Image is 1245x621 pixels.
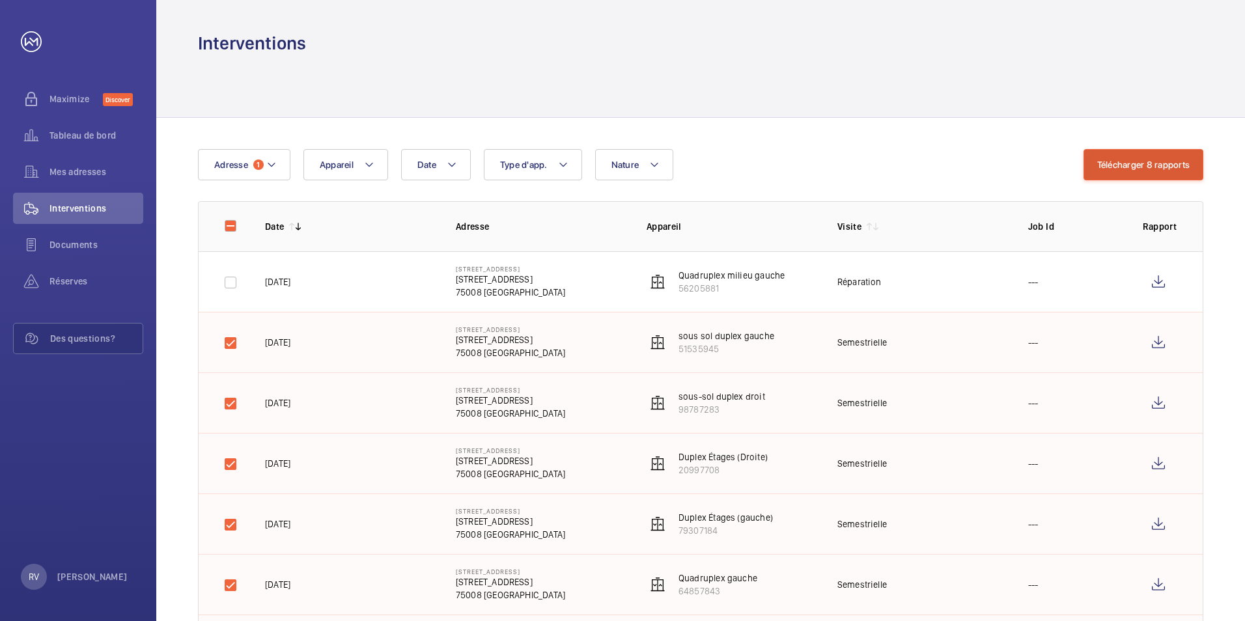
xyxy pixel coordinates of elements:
p: [STREET_ADDRESS] [456,454,565,467]
p: [STREET_ADDRESS] [456,394,565,407]
p: [STREET_ADDRESS] [456,575,565,588]
p: [DATE] [265,457,290,470]
span: Appareil [320,159,354,170]
p: [STREET_ADDRESS] [456,568,565,575]
button: Date [401,149,471,180]
p: Job Id [1028,220,1122,233]
span: Interventions [49,202,143,215]
p: 20997708 [678,463,768,476]
img: elevator.svg [650,456,665,471]
p: 51535945 [678,342,774,355]
span: Nature [611,159,639,170]
p: --- [1028,275,1039,288]
p: [DATE] [265,336,290,349]
p: [STREET_ADDRESS] [456,386,565,394]
p: Adresse [456,220,626,233]
div: Semestrielle [837,396,887,409]
p: --- [1028,457,1039,470]
img: elevator.svg [650,274,665,290]
img: elevator.svg [650,395,665,411]
span: Adresse [214,159,248,170]
p: [DATE] [265,275,290,288]
p: [DATE] [265,578,290,591]
p: --- [1028,336,1039,349]
span: Maximize [49,92,103,105]
p: [DATE] [265,517,290,531]
p: [STREET_ADDRESS] [456,333,565,346]
p: Rapport [1143,220,1177,233]
span: Date [417,159,436,170]
p: 79307184 [678,524,773,537]
p: [PERSON_NAME] [57,570,128,583]
p: sous sol duplex gauche [678,329,774,342]
p: --- [1028,517,1039,531]
p: sous-sol duplex droit [678,390,765,403]
p: 75008 [GEOGRAPHIC_DATA] [456,528,565,541]
div: Semestrielle [837,336,887,349]
p: Visite [837,220,861,233]
p: 98787283 [678,403,765,416]
button: Télécharger 8 rapports [1084,149,1204,180]
p: RV [29,570,39,583]
p: [STREET_ADDRESS] [456,325,565,333]
p: 56205881 [678,282,785,295]
p: [STREET_ADDRESS] [456,273,565,286]
p: 75008 [GEOGRAPHIC_DATA] [456,407,565,420]
p: 75008 [GEOGRAPHIC_DATA] [456,346,565,359]
p: [DATE] [265,396,290,409]
p: [STREET_ADDRESS] [456,507,565,515]
button: Appareil [303,149,388,180]
span: Tableau de bord [49,129,143,142]
span: Discover [103,93,133,106]
h1: Interventions [198,31,306,55]
span: Réserves [49,275,143,288]
span: 1 [253,159,264,170]
p: 64857843 [678,585,757,598]
span: Type d'app. [500,159,548,170]
span: Documents [49,238,143,251]
p: 75008 [GEOGRAPHIC_DATA] [456,588,565,601]
img: elevator.svg [650,516,665,532]
p: Duplex Étages (gauche) [678,511,773,524]
p: [STREET_ADDRESS] [456,515,565,528]
span: Des questions? [50,332,143,345]
img: elevator.svg [650,577,665,592]
div: Semestrielle [837,578,887,591]
p: Duplex Étages (Droite) [678,450,768,463]
button: Nature [595,149,674,180]
img: elevator.svg [650,335,665,350]
button: Adresse1 [198,149,290,180]
p: Quadruplex milieu gauche [678,269,785,282]
span: Mes adresses [49,165,143,178]
p: [STREET_ADDRESS] [456,447,565,454]
p: --- [1028,578,1039,591]
div: Réparation [837,275,882,288]
p: 75008 [GEOGRAPHIC_DATA] [456,467,565,480]
button: Type d'app. [484,149,582,180]
p: Date [265,220,284,233]
p: Appareil [647,220,817,233]
p: [STREET_ADDRESS] [456,265,565,273]
p: 75008 [GEOGRAPHIC_DATA] [456,286,565,299]
div: Semestrielle [837,457,887,470]
div: Semestrielle [837,517,887,531]
p: --- [1028,396,1039,409]
p: Quadruplex gauche [678,572,757,585]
